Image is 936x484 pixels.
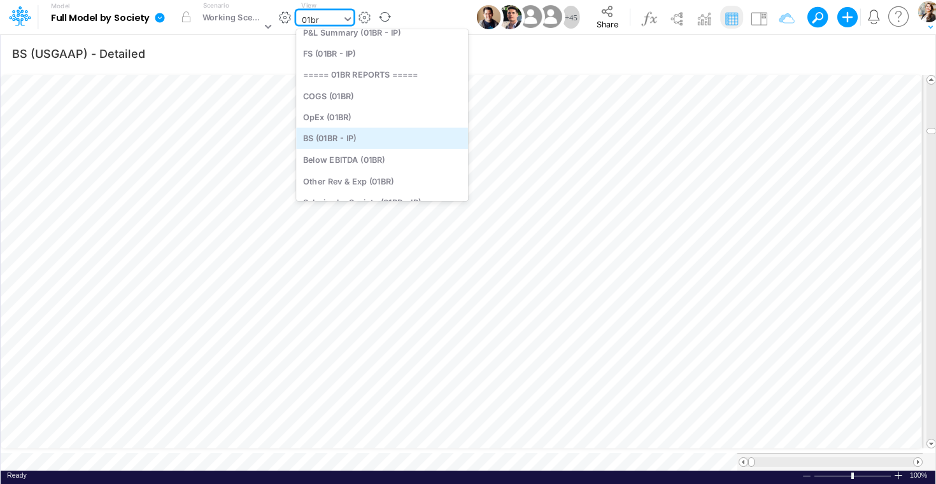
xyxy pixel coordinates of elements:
div: COGS (01BR) [296,85,468,106]
div: Salaries by Society (01BR - IP) [296,191,468,212]
a: Notifications [866,10,881,24]
label: Scenario [203,1,229,10]
div: P&L Summary (01BR - IP) [296,22,468,43]
img: User Image Icon [477,5,501,29]
label: View [301,1,316,10]
span: Share [597,19,618,29]
img: User Image Icon [516,3,545,31]
div: Working Scenario [202,11,262,26]
div: Other Rev & Exp (01BR) [296,170,468,191]
div: Zoom [814,471,893,480]
span: 100% [910,471,929,480]
div: Zoom In [893,471,904,480]
input: Type a title here [11,40,658,66]
div: Zoom [851,473,854,479]
div: Below EBITDA (01BR) [296,149,468,170]
label: Model [51,3,70,10]
img: User Image Icon [498,5,522,29]
span: + 45 [565,13,578,22]
div: Zoom level [910,471,929,480]
b: Full Model by Society [51,13,150,24]
button: Share [586,1,629,33]
div: BS (01BR - IP) [296,128,468,149]
div: Zoom Out [802,471,812,481]
img: User Image Icon [536,3,565,31]
div: ===== 01BR REPORTS ===== [296,64,468,85]
span: Ready [7,471,27,479]
div: In Ready mode [7,471,27,480]
div: OpEx (01BR) [296,107,468,128]
div: FS (01BR - IP) [296,43,468,64]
